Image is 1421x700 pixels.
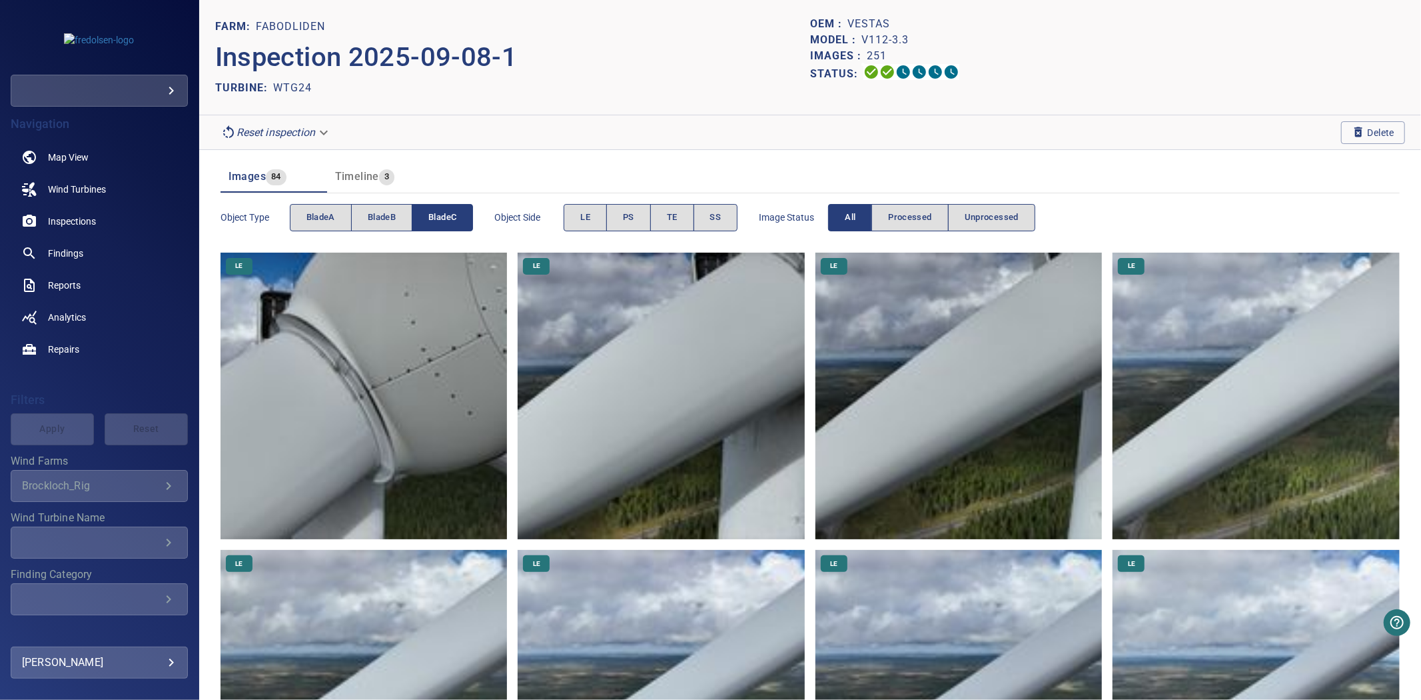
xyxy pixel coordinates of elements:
[828,204,872,231] button: All
[694,204,738,231] button: SS
[867,48,887,64] p: 251
[863,64,879,80] svg: Uploading 100%
[494,211,564,224] span: Object Side
[11,269,188,301] a: reports noActive
[11,301,188,333] a: analytics noActive
[810,16,847,32] p: OEM :
[948,204,1035,231] button: Unprocessed
[229,170,266,183] span: Images
[879,64,895,80] svg: Data Formatted 100%
[368,210,396,225] span: bladeB
[11,513,188,523] label: Wind Turbine Name
[580,210,590,225] span: LE
[215,121,336,144] div: Reset inspection
[1120,261,1143,271] span: LE
[943,64,959,80] svg: Classification 0%
[1341,121,1405,144] button: Delete
[11,117,188,131] h4: Navigation
[11,75,188,107] div: fredolsen
[810,32,861,48] p: Model :
[11,333,188,365] a: repairs noActive
[428,210,456,225] span: bladeC
[525,261,548,271] span: LE
[861,32,909,48] p: V112-3.3
[48,279,81,292] span: Reports
[306,210,335,225] span: bladeA
[759,211,828,224] span: Image Status
[11,393,188,407] h4: Filters
[227,559,250,569] span: LE
[22,479,161,492] div: Brockloch_Rig
[11,583,188,615] div: Finding Category
[48,151,89,164] span: Map View
[965,210,1019,225] span: Unprocessed
[227,261,250,271] span: LE
[11,470,188,502] div: Wind Farms
[1120,559,1143,569] span: LE
[895,64,911,80] svg: Selecting 0%
[11,141,188,173] a: map noActive
[290,204,474,231] div: objectType
[64,33,134,47] img: fredolsen-logo
[48,247,83,260] span: Findings
[564,204,607,231] button: LE
[11,569,188,580] label: Finding Category
[650,204,694,231] button: TE
[606,204,651,231] button: PS
[564,204,737,231] div: objectSide
[927,64,943,80] svg: Matching 0%
[256,19,325,35] p: Fabodliden
[828,204,1035,231] div: imageStatus
[11,205,188,237] a: inspections noActive
[11,173,188,205] a: windturbines noActive
[11,237,188,269] a: findings noActive
[710,210,721,225] span: SS
[822,261,845,271] span: LE
[847,16,890,32] p: Vestas
[822,559,845,569] span: LE
[237,126,315,139] em: Reset inspection
[888,210,931,225] span: Processed
[871,204,948,231] button: Processed
[215,80,273,96] p: TURBINE:
[11,527,188,559] div: Wind Turbine Name
[810,64,863,83] p: Status:
[22,652,177,673] div: [PERSON_NAME]
[845,210,855,225] span: All
[623,210,634,225] span: PS
[1352,125,1394,140] span: Delete
[48,215,96,228] span: Inspections
[379,169,394,185] span: 3
[412,204,473,231] button: bladeC
[215,37,810,77] p: Inspection 2025-09-08-1
[667,210,678,225] span: TE
[48,311,86,324] span: Analytics
[266,169,286,185] span: 84
[525,559,548,569] span: LE
[810,48,867,64] p: Images :
[11,456,188,467] label: Wind Farms
[221,211,290,224] span: Object type
[351,204,412,231] button: bladeB
[290,204,352,231] button: bladeA
[215,19,256,35] p: FARM:
[911,64,927,80] svg: ML Processing 0%
[273,80,312,96] p: WTG24
[335,170,379,183] span: Timeline
[48,183,106,196] span: Wind Turbines
[48,343,79,356] span: Repairs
